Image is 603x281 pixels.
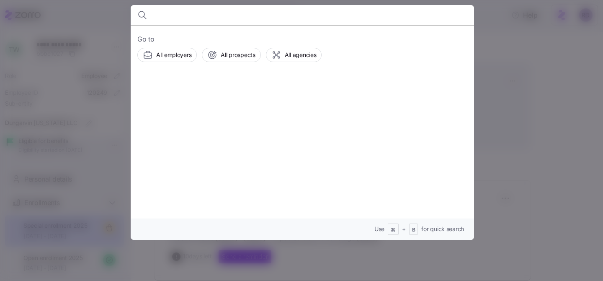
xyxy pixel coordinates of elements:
span: All agencies [285,51,317,59]
span: All prospects [221,51,255,59]
span: ⌘ [391,226,396,234]
button: All prospects [202,48,260,62]
span: for quick search [421,225,464,233]
button: All employers [137,48,197,62]
span: B [412,226,415,234]
button: All agencies [266,48,322,62]
span: Use [374,225,384,233]
span: All employers [156,51,191,59]
span: + [402,225,406,233]
span: Go to [137,34,467,44]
